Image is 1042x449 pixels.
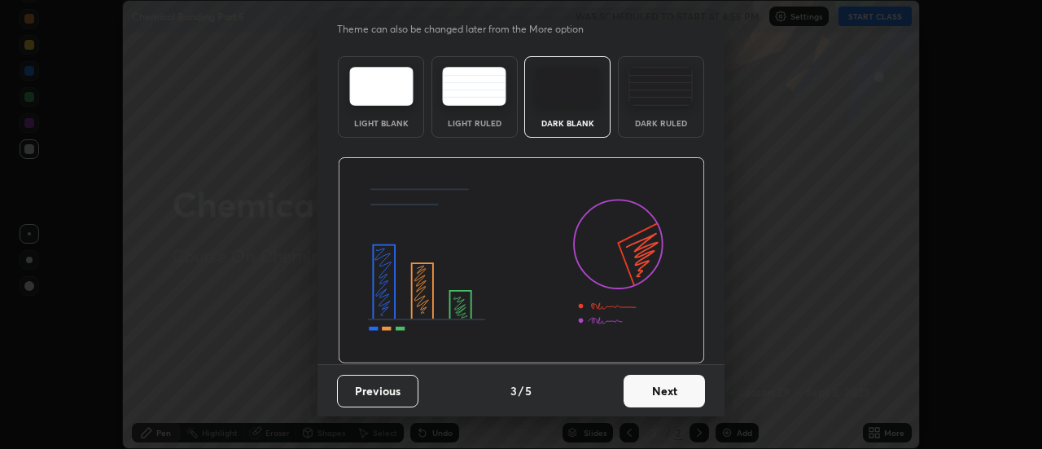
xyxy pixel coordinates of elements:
div: Light Blank [348,119,414,127]
h4: 5 [525,382,532,399]
img: darkThemeBanner.d06ce4a2.svg [338,157,705,364]
button: Previous [337,375,418,407]
img: lightRuledTheme.5fabf969.svg [442,67,506,106]
img: darkRuledTheme.de295e13.svg [628,67,693,106]
button: Next [624,375,705,407]
div: Light Ruled [442,119,507,127]
h4: 3 [510,382,517,399]
img: darkTheme.f0cc69e5.svg [536,67,600,106]
div: Dark Blank [535,119,600,127]
div: Dark Ruled [628,119,694,127]
h4: / [519,382,523,399]
img: lightTheme.e5ed3b09.svg [349,67,414,106]
p: Theme can also be changed later from the More option [337,22,601,37]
